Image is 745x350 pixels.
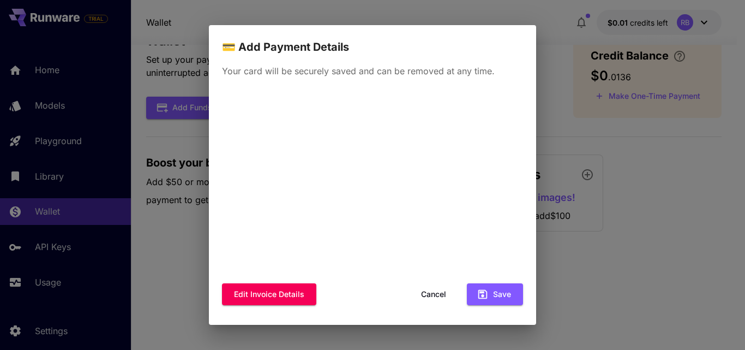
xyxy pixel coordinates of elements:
h2: 💳 Add Payment Details [209,25,536,56]
button: Cancel [409,283,458,306]
iframe: Chat Widget [690,298,745,350]
p: Your card will be securely saved and can be removed at any time. [222,64,523,78]
iframe: Secure payment input frame [220,88,525,277]
button: Save [467,283,523,306]
button: Edit invoice details [222,283,316,306]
